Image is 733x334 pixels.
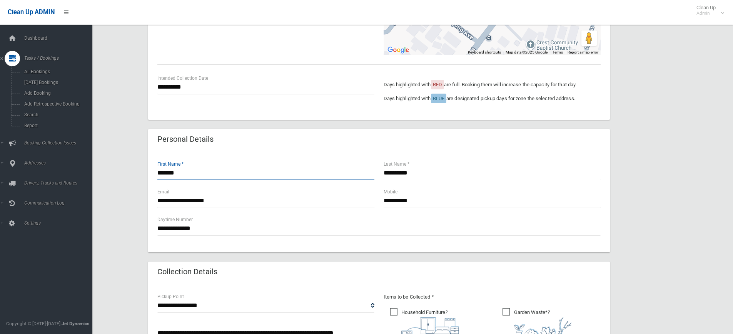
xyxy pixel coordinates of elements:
header: Collection Details [148,264,227,279]
a: Open this area in Google Maps (opens a new window) [386,45,411,55]
span: Clean Up ADMIN [8,8,55,16]
span: Clean Up [693,5,723,16]
span: Communication Log [22,200,98,206]
span: Search [22,112,92,117]
img: Google [386,45,411,55]
span: Tasks / Bookings [22,55,98,61]
p: Days highlighted with are full. Booking them will increase the capacity for that day. [384,80,601,89]
span: Report [22,123,92,128]
span: Add Retrospective Booking [22,101,92,107]
button: Drag Pegman onto the map to open Street View [581,30,597,46]
strong: Jet Dynamics [62,321,89,326]
span: RED [433,82,442,87]
span: Drivers, Trucks and Routes [22,180,98,186]
span: Add Booking [22,91,92,96]
span: [DATE] Bookings [22,80,92,85]
span: Dashboard [22,35,98,41]
span: All Bookings [22,69,92,74]
span: Map data ©2025 Google [506,50,548,54]
header: Personal Details [148,132,223,147]
p: Days highlighted with are designated pickup days for zone the selected address. [384,94,601,103]
a: Report a map error [568,50,598,54]
span: Copyright © [DATE]-[DATE] [6,321,60,326]
span: Booking Collection Issues [22,140,98,146]
span: Addresses [22,160,98,166]
p: Items to be Collected * [384,292,601,302]
span: Settings [22,220,98,226]
small: Admin [696,10,716,16]
button: Keyboard shortcuts [468,50,501,55]
a: Terms (opens in new tab) [552,50,563,54]
span: BLUE [433,96,444,101]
